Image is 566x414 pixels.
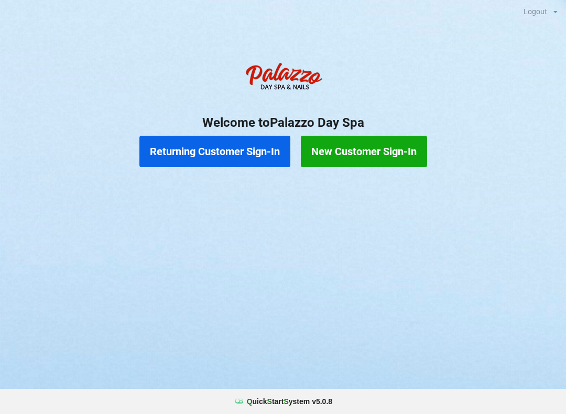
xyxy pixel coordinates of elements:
[267,397,272,406] span: S
[234,396,244,407] img: favicon.ico
[301,136,427,167] button: New Customer Sign-In
[247,396,332,407] b: uick tart ystem v 5.0.8
[524,8,547,15] div: Logout
[284,397,288,406] span: S
[241,57,325,99] img: PalazzoDaySpaNails-Logo.png
[139,136,290,167] button: Returning Customer Sign-In
[247,397,253,406] span: Q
